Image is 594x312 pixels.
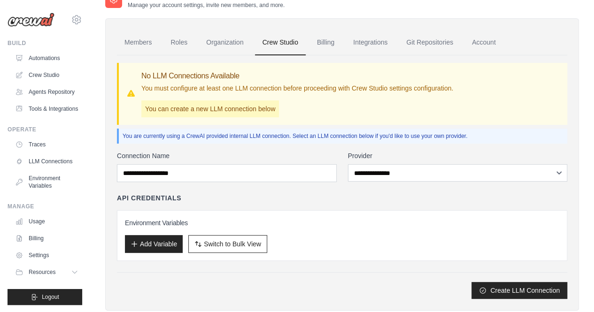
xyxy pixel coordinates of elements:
div: Manage [8,203,82,210]
p: You can create a new LLM connection below [141,100,279,117]
button: Logout [8,289,82,305]
a: Crew Studio [11,68,82,83]
div: Build [8,39,82,47]
a: Automations [11,51,82,66]
a: Billing [309,30,342,55]
a: Crew Studio [255,30,306,55]
a: Settings [11,248,82,263]
a: LLM Connections [11,154,82,169]
label: Provider [348,151,568,160]
p: Manage your account settings, invite new members, and more. [128,1,285,9]
h4: API Credentials [117,193,181,203]
img: Logo [8,13,54,27]
span: Logout [42,293,59,301]
a: Account [464,30,503,55]
iframe: Chat Widget [547,267,594,312]
h3: No LLM Connections Available [141,70,453,82]
button: Create LLM Connection [471,282,567,299]
a: Traces [11,137,82,152]
div: Operate [8,126,82,133]
label: Connection Name [117,151,337,160]
button: Add Variable [125,235,183,253]
a: Agents Repository [11,84,82,99]
span: Resources [29,268,55,276]
a: Integrations [346,30,395,55]
a: Billing [11,231,82,246]
a: Environment Variables [11,171,82,193]
a: Tools & Integrations [11,101,82,116]
button: Resources [11,265,82,280]
h3: Environment Variables [125,218,559,228]
a: Git Repositories [399,30,461,55]
a: Usage [11,214,82,229]
p: You must configure at least one LLM connection before proceeding with Crew Studio settings config... [141,84,453,93]
a: Roles [163,30,195,55]
a: Organization [199,30,251,55]
p: You are currently using a CrewAI provided internal LLM connection. Select an LLM connection below... [123,132,563,140]
span: Switch to Bulk View [204,239,261,249]
button: Switch to Bulk View [188,235,267,253]
a: Members [117,30,159,55]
